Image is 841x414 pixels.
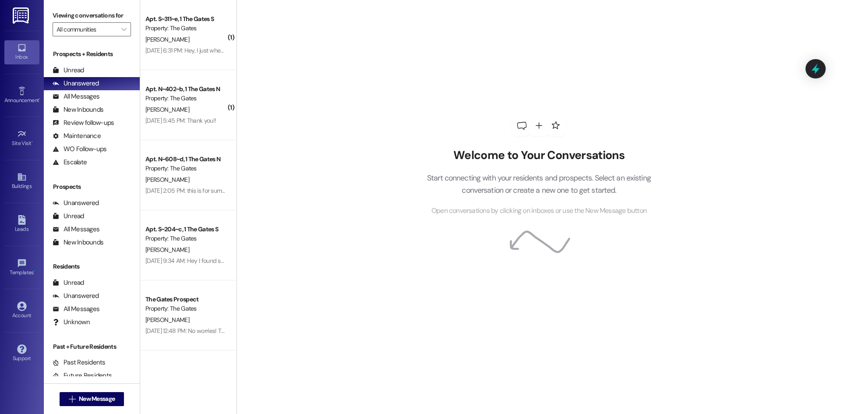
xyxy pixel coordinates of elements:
span: [PERSON_NAME] [145,316,189,324]
div: New Inbounds [53,105,103,114]
div: Apt. S~311~e, 1 The Gates S [145,14,226,24]
div: [DATE] 9:34 AM: Hey I found someone to buy my lease and they've signed. His name is [PERSON_NAME] [145,257,410,265]
div: Residents [44,262,140,271]
div: Apt. N~608~d, 1 The Gates N [145,155,226,164]
div: [DATE] 5:45 PM: Thank you!! [145,117,216,124]
div: Escalate [53,158,87,167]
label: Viewing conversations for [53,9,131,22]
span: • [32,139,33,145]
a: Buildings [4,170,39,193]
div: Prospects + Residents [44,50,140,59]
div: Property: The Gates [145,94,226,103]
div: Property: The Gates [145,24,226,33]
div: Unanswered [53,79,99,88]
button: New Message [60,392,124,406]
div: Maintenance [53,131,101,141]
h2: Welcome to Your Conversations [413,149,664,163]
div: WO Follow-ups [53,145,106,154]
div: Apt. N~402~b, 1 The Gates N [145,85,226,94]
div: Property: The Gates [145,164,226,173]
div: Past Residents [53,358,106,367]
i:  [69,396,75,403]
div: Review follow-ups [53,118,114,127]
img: ResiDesk Logo [13,7,31,24]
span: • [39,96,40,102]
p: Start connecting with your residents and prospects. Select an existing conversation or create a n... [413,172,664,197]
div: All Messages [53,304,99,314]
a: Leads [4,212,39,236]
div: New Inbounds [53,238,103,247]
div: Property: The Gates [145,234,226,243]
div: Apt. S~204~c, 1 The Gates S [145,225,226,234]
span: Open conversations by clicking on inboxes or use the New Message button [431,205,647,216]
div: All Messages [53,92,99,101]
span: [PERSON_NAME] [145,246,189,254]
span: [PERSON_NAME] [145,35,189,43]
input: All communities [57,22,117,36]
a: Account [4,299,39,322]
a: Support [4,342,39,365]
a: Inbox [4,40,39,64]
div: [DATE] 12:48 PM: No worries! Thank you for taking care of that :) [145,327,305,335]
span: [PERSON_NAME] [145,106,189,113]
i:  [121,26,126,33]
a: Templates • [4,256,39,280]
div: [DATE] 2:05 PM: this is for summer [145,187,232,195]
div: Property: The Gates [145,304,226,313]
div: Past + Future Residents [44,342,140,351]
div: Unknown [53,318,90,327]
div: Future Residents [53,371,112,380]
span: [PERSON_NAME] [145,176,189,184]
div: Unread [53,278,84,287]
div: [DATE] 6:31 PM: Hey, I just when over the move out statement and I wanted to clarify that the dam... [145,46,689,54]
div: Prospects [44,182,140,191]
div: Unread [53,212,84,221]
div: Unanswered [53,198,99,208]
div: Unread [53,66,84,75]
div: All Messages [53,225,99,234]
a: Site Visit • [4,127,39,150]
span: New Message [79,394,115,403]
div: The Gates Prospect [145,295,226,304]
span: • [34,268,35,274]
div: Unanswered [53,291,99,301]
